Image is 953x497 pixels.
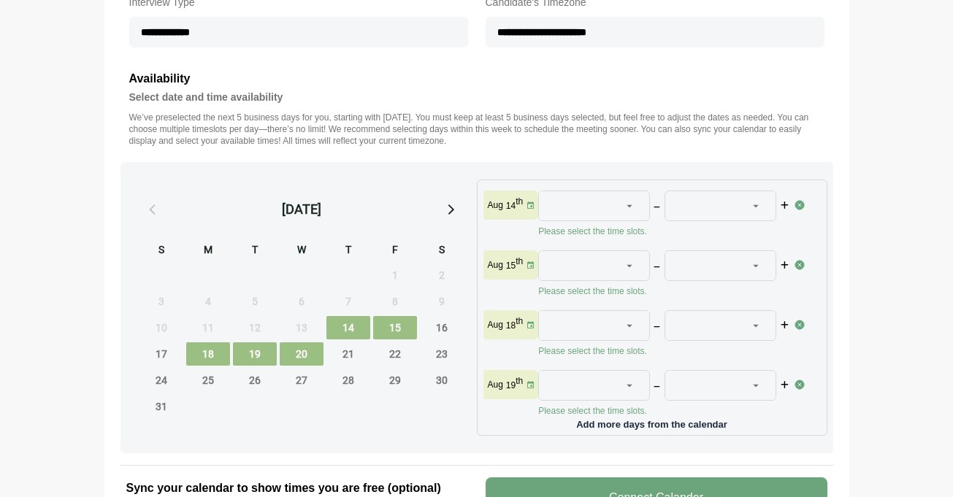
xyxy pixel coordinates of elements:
div: T [326,242,370,261]
div: S [420,242,464,261]
span: Friday, August 8, 2025 [373,290,417,313]
span: Saturday, August 30, 2025 [420,369,464,392]
div: F [373,242,417,261]
p: Aug [488,379,503,390]
span: Wednesday, August 20, 2025 [280,342,324,366]
div: M [186,242,230,261]
div: T [233,242,277,261]
span: Sunday, August 31, 2025 [139,395,183,418]
p: Aug [488,199,503,211]
div: W [280,242,324,261]
p: Add more days from the calendar [483,414,821,429]
span: Friday, August 22, 2025 [373,342,417,366]
p: We’ve preselected the next 5 business days for you, starting with [DATE]. You must keep at least ... [129,112,824,147]
p: Please select the time slots. [538,285,794,297]
span: Sunday, August 10, 2025 [139,316,183,339]
h2: Sync your calendar to show times you are free (optional) [126,479,468,497]
span: Saturday, August 9, 2025 [420,290,464,313]
span: Monday, August 11, 2025 [186,316,230,339]
sup: th [516,316,523,326]
span: Sunday, August 3, 2025 [139,290,183,313]
div: [DATE] [282,199,321,220]
div: S [139,242,183,261]
span: Monday, August 25, 2025 [186,369,230,392]
p: Please select the time slots. [538,226,794,237]
sup: th [516,256,523,266]
span: Saturday, August 23, 2025 [420,342,464,366]
span: Thursday, August 21, 2025 [326,342,370,366]
span: Friday, August 29, 2025 [373,369,417,392]
span: Tuesday, August 19, 2025 [233,342,277,366]
span: Saturday, August 2, 2025 [420,263,464,287]
span: Tuesday, August 12, 2025 [233,316,277,339]
span: Friday, August 1, 2025 [373,263,417,287]
span: Tuesday, August 5, 2025 [233,290,277,313]
span: Thursday, August 14, 2025 [326,316,370,339]
span: Wednesday, August 13, 2025 [280,316,324,339]
p: Please select the time slots. [538,345,794,357]
span: Tuesday, August 26, 2025 [233,369,277,392]
p: Aug [488,319,503,331]
strong: 14 [506,201,516,211]
span: Monday, August 18, 2025 [186,342,230,366]
p: Aug [488,259,503,271]
span: Thursday, August 28, 2025 [326,369,370,392]
span: Wednesday, August 6, 2025 [280,290,324,313]
h3: Availability [129,69,824,88]
strong: 18 [506,320,516,331]
p: Please select the time slots. [538,405,794,417]
strong: 19 [506,380,516,390]
sup: th [516,376,523,386]
sup: th [516,196,523,207]
span: Thursday, August 7, 2025 [326,290,370,313]
span: Friday, August 15, 2025 [373,316,417,339]
span: Sunday, August 17, 2025 [139,342,183,366]
span: Monday, August 4, 2025 [186,290,230,313]
span: Wednesday, August 27, 2025 [280,369,324,392]
h4: Select date and time availability [129,88,824,106]
span: Saturday, August 16, 2025 [420,316,464,339]
strong: 15 [506,261,516,271]
span: Sunday, August 24, 2025 [139,369,183,392]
